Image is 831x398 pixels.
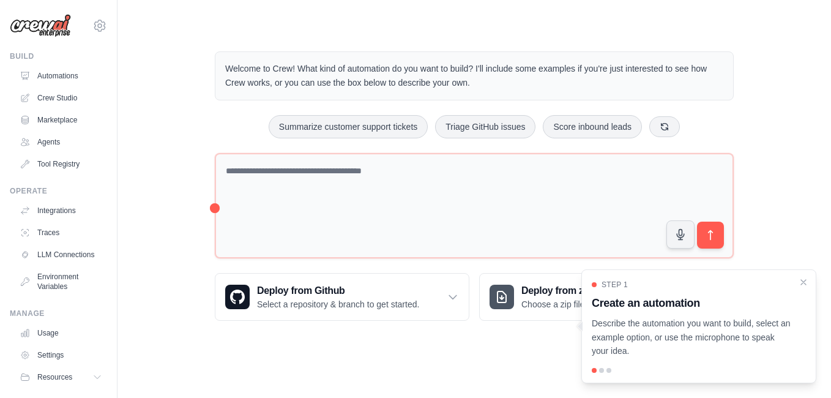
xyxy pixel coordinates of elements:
button: Close walkthrough [799,277,808,287]
span: Resources [37,372,72,382]
h3: Create an automation [592,295,791,312]
a: Settings [15,345,107,365]
a: Marketplace [15,110,107,130]
p: Welcome to Crew! What kind of automation do you want to build? I'll include some examples if you'... [225,62,723,90]
a: Crew Studio [15,88,107,108]
button: Summarize customer support tickets [269,115,428,138]
iframe: Chat Widget [770,339,831,398]
p: Choose a zip file to upload. [521,298,625,310]
h3: Deploy from zip file [521,283,625,298]
a: Environment Variables [15,267,107,296]
div: Build [10,51,107,61]
img: Logo [10,14,71,37]
a: Tool Registry [15,154,107,174]
a: Integrations [15,201,107,220]
p: Select a repository & branch to get started. [257,298,419,310]
a: LLM Connections [15,245,107,265]
div: Operate [10,186,107,196]
a: Automations [15,66,107,86]
a: Traces [15,223,107,242]
h3: Deploy from Github [257,283,419,298]
button: Resources [15,367,107,387]
p: Describe the automation you want to build, select an example option, or use the microphone to spe... [592,317,791,358]
button: Score inbound leads [543,115,642,138]
button: Triage GitHub issues [435,115,535,138]
a: Agents [15,132,107,152]
span: Step 1 [602,280,628,290]
div: Manage [10,309,107,318]
a: Usage [15,323,107,343]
